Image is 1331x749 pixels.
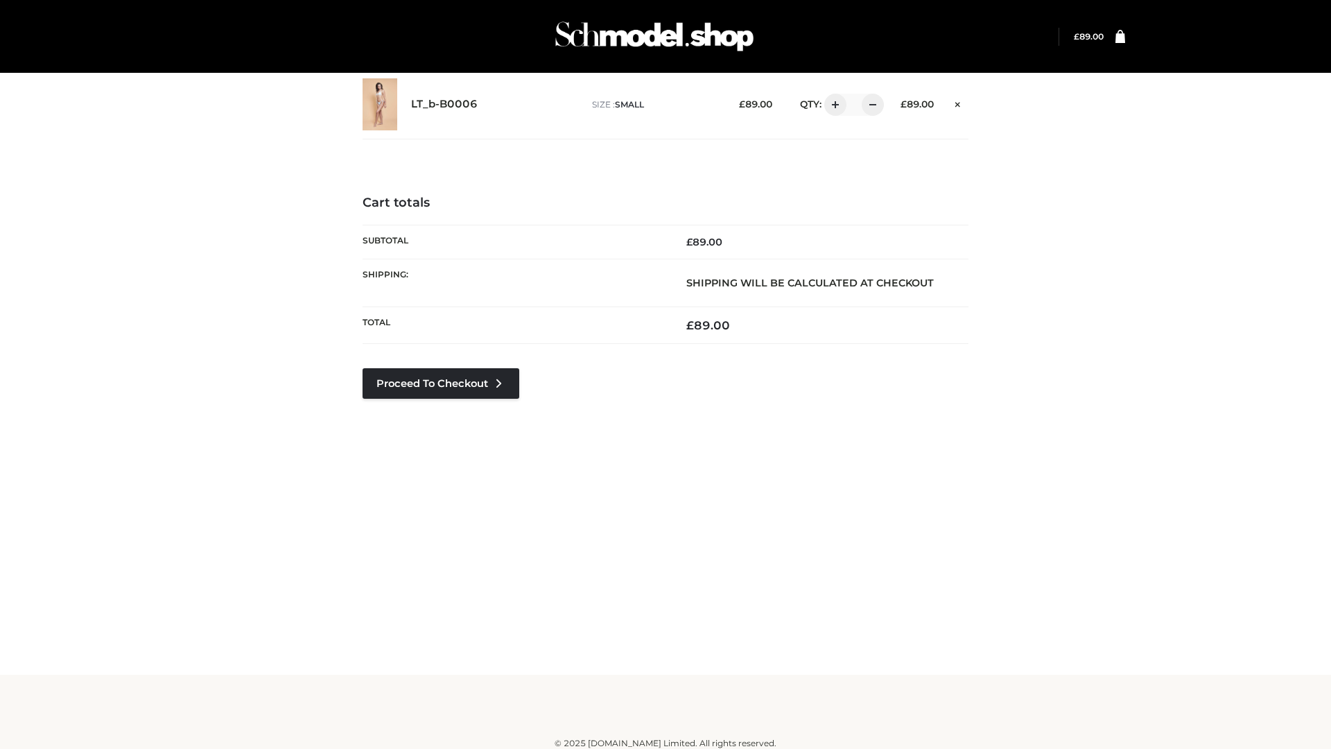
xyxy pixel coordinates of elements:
[550,9,758,64] img: Schmodel Admin 964
[363,307,665,344] th: Total
[739,98,772,110] bdi: 89.00
[686,236,722,248] bdi: 89.00
[686,236,693,248] span: £
[363,196,968,211] h4: Cart totals
[363,368,519,399] a: Proceed to Checkout
[686,277,934,289] strong: Shipping will be calculated at checkout
[363,225,665,259] th: Subtotal
[411,98,478,111] a: LT_b-B0006
[592,98,717,111] p: size :
[901,98,934,110] bdi: 89.00
[363,78,397,130] img: LT_b-B0006 - SMALL
[1074,31,1104,42] bdi: 89.00
[363,259,665,307] th: Shipping:
[901,98,907,110] span: £
[739,98,745,110] span: £
[615,99,644,110] span: SMALL
[686,318,694,332] span: £
[948,94,968,112] a: Remove this item
[786,94,879,116] div: QTY:
[1074,31,1079,42] span: £
[686,318,730,332] bdi: 89.00
[1074,31,1104,42] a: £89.00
